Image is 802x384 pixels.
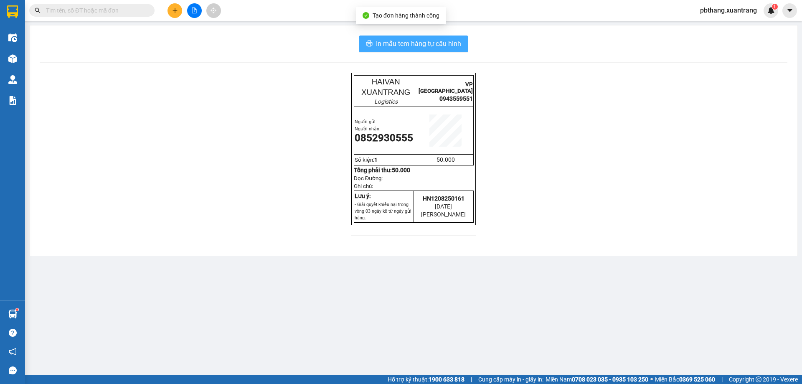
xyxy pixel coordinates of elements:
[439,95,473,102] span: 0943559551
[546,375,648,384] span: Miền Nam
[35,8,41,13] span: search
[374,98,398,105] em: Logistics
[16,308,18,311] sup: 1
[3,48,25,53] span: Người gửi:
[3,53,29,58] span: Người nhận:
[693,5,764,15] span: pbthang.xuantrang
[372,77,400,86] span: HAIVAN
[355,202,411,221] span: - Giải quyết khiếu nại trong vòng 03 ngày kể từ ngày gửi hàng.
[172,8,178,13] span: plus
[359,36,468,52] button: printerIn mẫu tem hàng tự cấu hình
[772,4,778,10] sup: 1
[478,375,543,384] span: Cung cấp máy in - giấy in:
[9,329,17,337] span: question-circle
[361,88,410,97] span: XUANTRANG
[376,38,461,49] span: In mẫu tem hàng tự cấu hình
[355,126,381,132] span: Người nhận:
[67,8,122,21] span: VP [GEOGRAPHIC_DATA]
[437,156,455,163] span: 50.000
[206,3,221,18] button: aim
[374,157,378,163] span: 1
[354,183,373,189] span: Ghi chú:
[363,12,369,19] span: check-circle
[373,12,439,19] span: Tạo đơn hàng thành công
[9,366,17,374] span: message
[355,157,378,163] span: Số kiện:
[8,33,17,42] img: warehouse-icon
[572,376,648,383] strong: 0708 023 035 - 0935 103 250
[8,75,17,84] img: warehouse-icon
[168,3,182,18] button: plus
[782,3,797,18] button: caret-down
[650,378,653,381] span: ⚪️
[9,348,17,356] span: notification
[655,375,715,384] span: Miền Bắc
[84,22,122,30] span: 0943559551
[366,40,373,48] span: printer
[354,167,410,173] strong: Tổng phải thu:
[355,193,371,199] strong: Lưu ý:
[773,4,776,10] span: 1
[8,54,17,63] img: warehouse-icon
[7,5,18,18] img: logo-vxr
[8,310,17,318] img: warehouse-icon
[392,167,410,173] span: 50.000
[10,15,59,24] span: XUANTRANG
[388,375,464,384] span: Hỗ trợ kỹ thuật:
[423,195,464,202] span: HN1208250161
[721,375,723,384] span: |
[20,5,49,13] span: HAIVAN
[471,375,472,384] span: |
[191,8,197,13] span: file-add
[679,376,715,383] strong: 0369 525 060
[211,8,216,13] span: aim
[187,3,202,18] button: file-add
[8,96,17,105] img: solution-icon
[435,203,452,210] span: [DATE]
[355,119,377,125] span: Người gửi:
[46,6,145,15] input: Tìm tên, số ĐT hoặc mã đơn
[3,59,62,71] span: 0915599500
[756,376,761,382] span: copyright
[354,175,383,181] span: Dọc Đường:
[786,7,794,14] span: caret-down
[421,211,466,218] span: [PERSON_NAME]
[21,25,48,33] em: Logistics
[419,81,473,94] span: VP [GEOGRAPHIC_DATA]
[767,7,775,14] img: icon-new-feature
[355,132,413,144] span: 0852930555
[429,376,464,383] strong: 1900 633 818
